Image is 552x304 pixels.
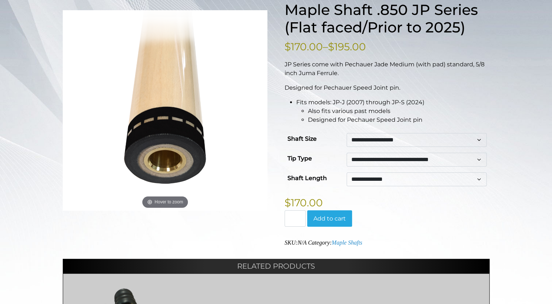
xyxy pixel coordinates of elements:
a: Maple Shafts [332,239,362,246]
img: Maple Shaft .850 JP Series Flat Faced (2001 to Present) [63,10,268,211]
h1: Maple Shaft .850 JP Series (Flat faced/Prior to 2025) [285,1,490,36]
p: Designed for Pechauer Speed Joint pin. [285,83,490,92]
a: Maple Shaft .850 JP Series Flat Faced (2001 to Present)Hover to zoom [63,10,268,211]
span: $ [285,196,291,209]
span: Category: [308,239,362,246]
li: Designed for Pechauer Speed Joint pin [308,116,490,124]
label: Shaft Size [287,133,317,145]
span: $ [285,40,291,53]
bdi: 195.00 [328,40,366,53]
label: Tip Type [287,153,312,164]
li: Fits models: JP-J (2007) through JP-S (2024) [296,98,490,124]
button: Add to cart [307,210,352,227]
input: Product quantity [285,210,306,227]
h2: Related products [63,259,490,273]
span: SKU: [285,239,306,246]
li: Also fits various past models [308,107,490,116]
bdi: 170.00 [285,196,323,209]
p: – [285,39,490,54]
label: Shaft Length [287,172,327,184]
span: $ [328,40,334,53]
span: N/A [297,239,306,246]
bdi: 170.00 [285,40,323,53]
p: JP Series come with Pechauer Jade Medium (with pad) standard, 5/8 inch Juma Ferrule. [285,60,490,78]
